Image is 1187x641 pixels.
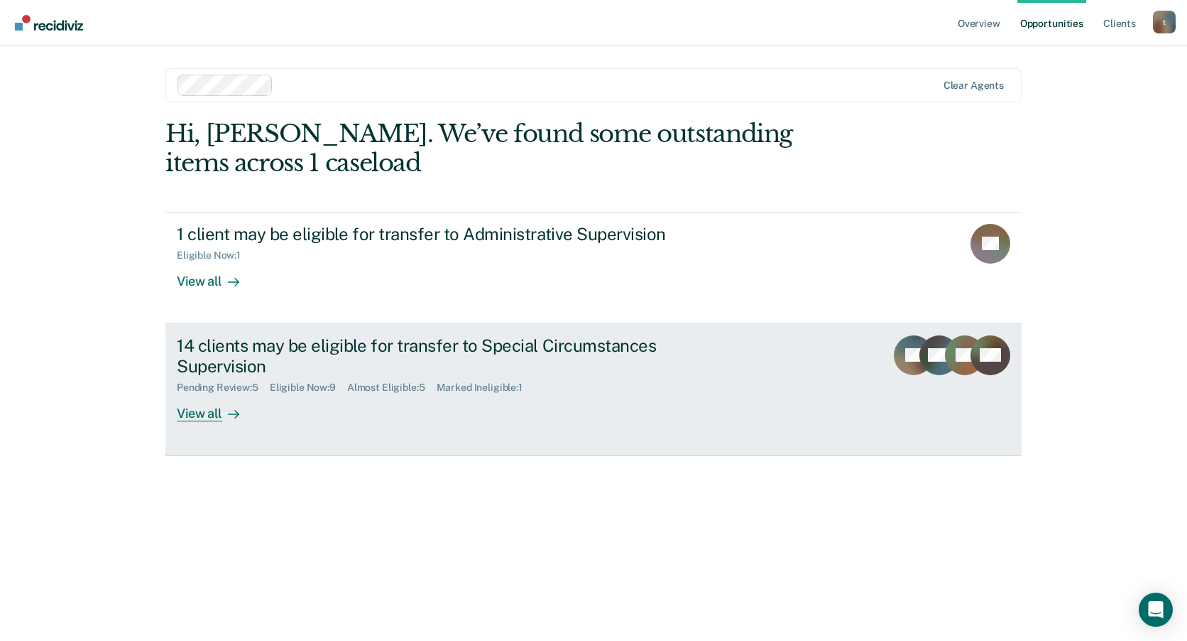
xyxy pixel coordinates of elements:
div: Marked Ineligible : 1 [437,382,534,394]
div: Open Intercom Messenger [1139,593,1173,627]
button: Profile dropdown button [1153,11,1176,33]
div: View all [177,394,256,421]
img: Recidiviz [15,15,83,31]
div: Pending Review : 5 [177,382,270,394]
div: Clear agents [943,80,1004,92]
div: 14 clients may be eligible for transfer to Special Circumstances Supervision [177,335,675,377]
div: Eligible Now : 9 [270,382,347,394]
a: 1 client may be eligible for transfer to Administrative SupervisionEligible Now:1View all [165,212,1022,324]
div: Hi, [PERSON_NAME]. We’ve found some outstanding items across 1 caseload [165,119,850,178]
div: Eligible Now : 1 [177,249,252,262]
div: 1 client may be eligible for transfer to Administrative Supervision [177,224,675,244]
div: View all [177,262,256,289]
a: 14 clients may be eligible for transfer to Special Circumstances SupervisionPending Review:5Eligi... [165,324,1022,456]
div: Almost Eligible : 5 [347,382,437,394]
div: t [1153,11,1176,33]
